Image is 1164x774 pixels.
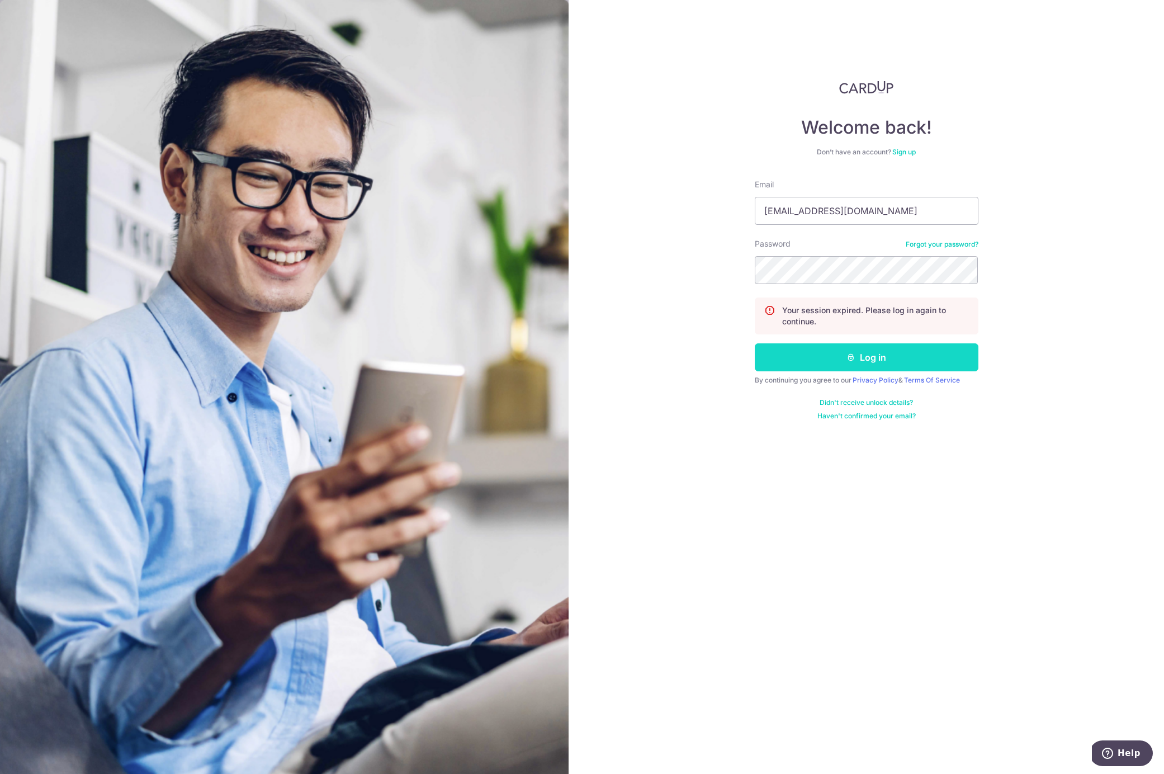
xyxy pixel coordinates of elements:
a: Sign up [892,148,916,156]
a: Haven't confirmed your email? [817,412,916,421]
a: Didn't receive unlock details? [820,398,913,407]
a: Privacy Policy [853,376,898,384]
img: CardUp Logo [839,81,894,94]
button: Log in [755,343,978,371]
p: Your session expired. Please log in again to continue. [782,305,969,327]
a: Forgot your password? [906,240,978,249]
input: Enter your Email [755,197,978,225]
h4: Welcome back! [755,116,978,139]
label: Email [755,179,774,190]
div: By continuing you agree to our & [755,376,978,385]
a: Terms Of Service [904,376,960,384]
div: Don’t have an account? [755,148,978,157]
label: Password [755,238,791,249]
iframe: Opens a widget where you can find more information [1092,740,1153,768]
